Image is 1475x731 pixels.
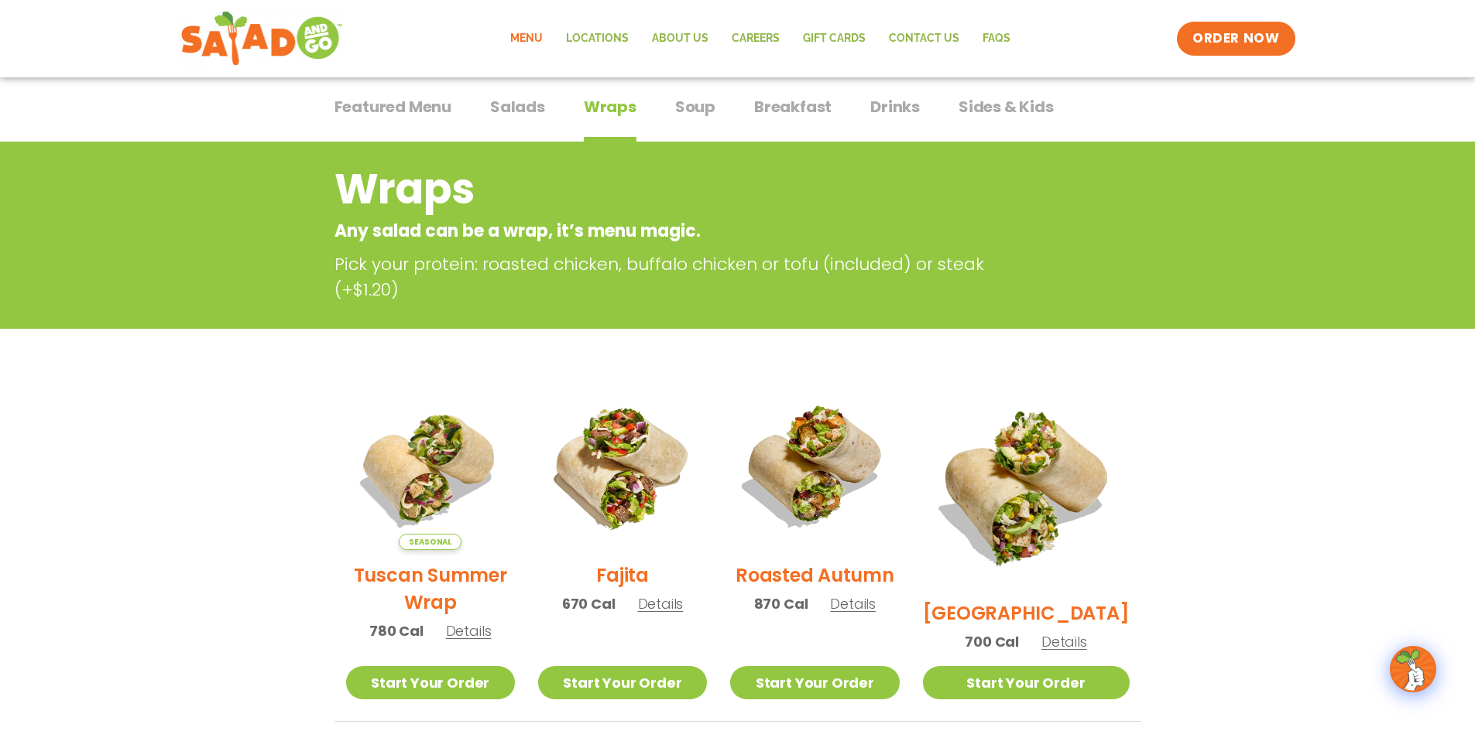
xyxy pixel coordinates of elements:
[490,95,545,118] span: Salads
[346,562,515,616] h2: Tuscan Summer Wrap
[334,218,1017,244] p: Any salad can be a wrap, it’s menu magic.
[730,381,899,550] img: Product photo for Roasted Autumn Wrap
[584,95,636,118] span: Wraps
[959,95,1054,118] span: Sides & Kids
[1391,647,1435,691] img: wpChatIcon
[923,666,1130,699] a: Start Your Order
[1177,22,1295,56] a: ORDER NOW
[180,8,344,70] img: new-SAG-logo-768×292
[334,90,1141,142] div: Tabbed content
[538,666,707,699] a: Start Your Order
[675,95,715,118] span: Soup
[923,599,1130,627] h2: [GEOGRAPHIC_DATA]
[334,158,1017,220] h2: Wraps
[720,21,791,56] a: Careers
[736,562,894,589] h2: Roasted Autumn
[754,593,808,614] span: 870 Cal
[399,534,461,550] span: Seasonal
[562,593,616,614] span: 670 Cal
[754,95,832,118] span: Breakfast
[870,95,920,118] span: Drinks
[971,21,1022,56] a: FAQs
[346,666,515,699] a: Start Your Order
[640,21,720,56] a: About Us
[830,594,876,613] span: Details
[334,251,1024,302] p: Pick your protein: roasted chicken, buffalo chicken or tofu (included) or steak (+$1.20)
[346,381,515,550] img: Product photo for Tuscan Summer Wrap
[730,666,899,699] a: Start Your Order
[965,631,1019,652] span: 700 Cal
[334,95,451,118] span: Featured Menu
[499,21,1022,56] nav: Menu
[1041,632,1087,651] span: Details
[369,620,424,641] span: 780 Cal
[554,21,640,56] a: Locations
[923,381,1130,588] img: Product photo for BBQ Ranch Wrap
[1192,29,1279,48] span: ORDER NOW
[877,21,971,56] a: Contact Us
[596,562,649,589] h2: Fajita
[446,621,492,640] span: Details
[499,21,554,56] a: Menu
[538,381,707,550] img: Product photo for Fajita Wrap
[638,594,684,613] span: Details
[791,21,877,56] a: GIFT CARDS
